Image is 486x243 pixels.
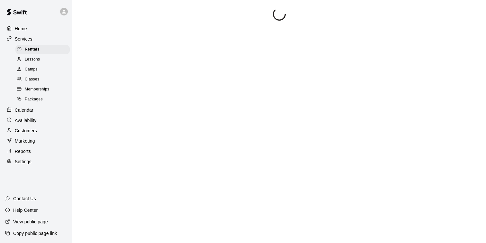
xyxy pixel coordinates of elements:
[15,85,70,94] div: Memberships
[5,157,67,166] a: Settings
[5,34,67,44] a: Services
[15,158,32,165] p: Settings
[15,44,72,54] a: Rentals
[13,219,48,225] p: View public page
[5,146,67,156] a: Reports
[15,95,72,105] a: Packages
[5,126,67,136] a: Customers
[15,65,70,74] div: Camps
[15,95,70,104] div: Packages
[13,207,38,213] p: Help Center
[25,46,40,53] span: Rentals
[15,36,32,42] p: Services
[15,75,70,84] div: Classes
[15,138,35,144] p: Marketing
[5,24,67,33] a: Home
[15,107,33,113] p: Calendar
[15,65,72,75] a: Camps
[25,56,40,63] span: Lessons
[15,75,72,85] a: Classes
[25,96,43,103] span: Packages
[5,105,67,115] a: Calendar
[5,136,67,146] a: Marketing
[25,66,38,73] span: Camps
[5,116,67,125] a: Availability
[15,25,27,32] p: Home
[15,54,72,64] a: Lessons
[15,148,31,154] p: Reports
[15,127,37,134] p: Customers
[25,76,39,83] span: Classes
[13,230,57,237] p: Copy public page link
[15,55,70,64] div: Lessons
[25,86,49,93] span: Memberships
[13,195,36,202] p: Contact Us
[15,117,37,124] p: Availability
[15,85,72,95] a: Memberships
[15,45,70,54] div: Rentals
